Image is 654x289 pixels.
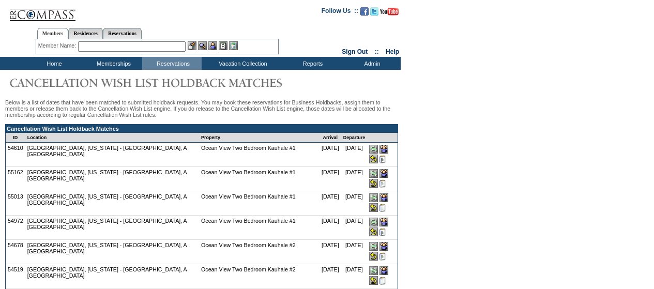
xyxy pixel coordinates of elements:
[379,242,388,251] img: Give this reservation to a member
[6,216,25,240] td: 54972
[5,72,315,93] img: Cancellation Wish List Holdback Matches
[369,203,378,212] input: Release this reservation back into the Cancellation Wish List queue
[25,264,199,288] td: [GEOGRAPHIC_DATA], [US_STATE] - [GEOGRAPHIC_DATA], A [GEOGRAPHIC_DATA]
[379,145,388,154] img: Give this reservation to a member
[341,216,368,240] td: [DATE]
[369,252,378,261] input: Release this reservation back into the Cancellation Wish List queue
[369,145,378,154] input: Give this reservation to Sales
[199,133,320,143] td: Property
[369,242,378,251] input: Give this reservation to Sales
[360,7,369,16] img: Become our fan on Facebook
[6,264,25,288] td: 54519
[25,133,199,143] td: Location
[360,10,369,17] a: Become our fan on Facebook
[199,143,320,167] td: Ocean View Two Bedroom Kauhale #1
[6,133,25,143] td: ID
[341,240,368,264] td: [DATE]
[320,216,341,240] td: [DATE]
[103,28,142,39] a: Reservations
[25,191,199,216] td: [GEOGRAPHIC_DATA], [US_STATE] - [GEOGRAPHIC_DATA], A [GEOGRAPHIC_DATA]
[83,57,142,70] td: Memberships
[208,41,217,50] img: Impersonate
[320,191,341,216] td: [DATE]
[341,143,368,167] td: [DATE]
[379,252,386,261] input: Taking steps to drive increased bookings to non-incremental cost locations. Please enter any capt...
[379,193,388,202] img: Give this reservation to a member
[6,143,25,167] td: 54610
[320,143,341,167] td: [DATE]
[282,57,341,70] td: Reports
[199,167,320,191] td: Ocean View Two Bedroom Kauhale #1
[6,125,398,133] td: Cancellation Wish List Holdback Matches
[202,57,282,70] td: Vacation Collection
[25,240,199,264] td: [GEOGRAPHIC_DATA], [US_STATE] - [GEOGRAPHIC_DATA], A [GEOGRAPHIC_DATA]
[320,264,341,288] td: [DATE]
[341,191,368,216] td: [DATE]
[25,167,199,191] td: [GEOGRAPHIC_DATA], [US_STATE] - [GEOGRAPHIC_DATA], A [GEOGRAPHIC_DATA]
[379,179,386,188] input: Taking steps to drive increased bookings to non-incremental cost locations. Please enter any capt...
[342,48,368,55] a: Sign Out
[199,216,320,240] td: Ocean View Two Bedroom Kauhale #1
[199,240,320,264] td: Ocean View Two Bedroom Kauhale #2
[369,193,378,202] input: Give this reservation to Sales
[142,57,202,70] td: Reservations
[379,204,386,212] input: Taking steps to drive increased bookings to non-incremental cost locations. Please enter any capt...
[199,191,320,216] td: Ocean View Two Bedroom Kauhale #1
[25,216,199,240] td: [GEOGRAPHIC_DATA], [US_STATE] - [GEOGRAPHIC_DATA], A [GEOGRAPHIC_DATA]
[341,57,401,70] td: Admin
[370,10,378,17] a: Follow us on Twitter
[229,41,238,50] img: b_calculator.gif
[219,41,227,50] img: Reservations
[6,191,25,216] td: 55013
[369,179,378,188] input: Release this reservation back into the Cancellation Wish List queue
[320,167,341,191] td: [DATE]
[199,264,320,288] td: Ocean View Two Bedroom Kauhale #2
[320,133,341,143] td: Arrival
[6,240,25,264] td: 54678
[369,169,378,178] input: Give this reservation to Sales
[379,266,388,275] img: Give this reservation to a member
[369,276,378,285] input: Release this reservation back into the Cancellation Wish List queue
[322,6,358,19] td: Follow Us ::
[379,218,388,226] img: Give this reservation to a member
[380,10,399,17] a: Subscribe to our YouTube Channel
[380,8,399,16] img: Subscribe to our YouTube Channel
[386,48,399,55] a: Help
[341,264,368,288] td: [DATE]
[38,41,78,50] div: Member Name:
[23,57,83,70] td: Home
[369,227,378,236] input: Release this reservation back into the Cancellation Wish List queue
[369,155,378,163] input: Release this reservation back into the Cancellation Wish List queue
[320,240,341,264] td: [DATE]
[369,266,378,275] input: Give this reservation to Sales
[379,155,386,163] input: Taking steps to drive increased bookings to non-incremental cost locations. Please enter any capt...
[6,167,25,191] td: 55162
[25,143,199,167] td: [GEOGRAPHIC_DATA], [US_STATE] - [GEOGRAPHIC_DATA], A [GEOGRAPHIC_DATA]
[375,48,379,55] span: ::
[369,218,378,226] input: Give this reservation to Sales
[341,133,368,143] td: Departure
[379,277,386,285] input: Taking steps to drive increased bookings to non-incremental cost locations. Please enter any capt...
[341,167,368,191] td: [DATE]
[37,28,69,39] a: Members
[188,41,196,50] img: b_edit.gif
[370,7,378,16] img: Follow us on Twitter
[68,28,103,39] a: Residences
[379,228,386,236] input: Taking steps to drive increased bookings to non-incremental cost locations. Please enter any capt...
[198,41,207,50] img: View
[379,169,388,178] img: Give this reservation to a member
